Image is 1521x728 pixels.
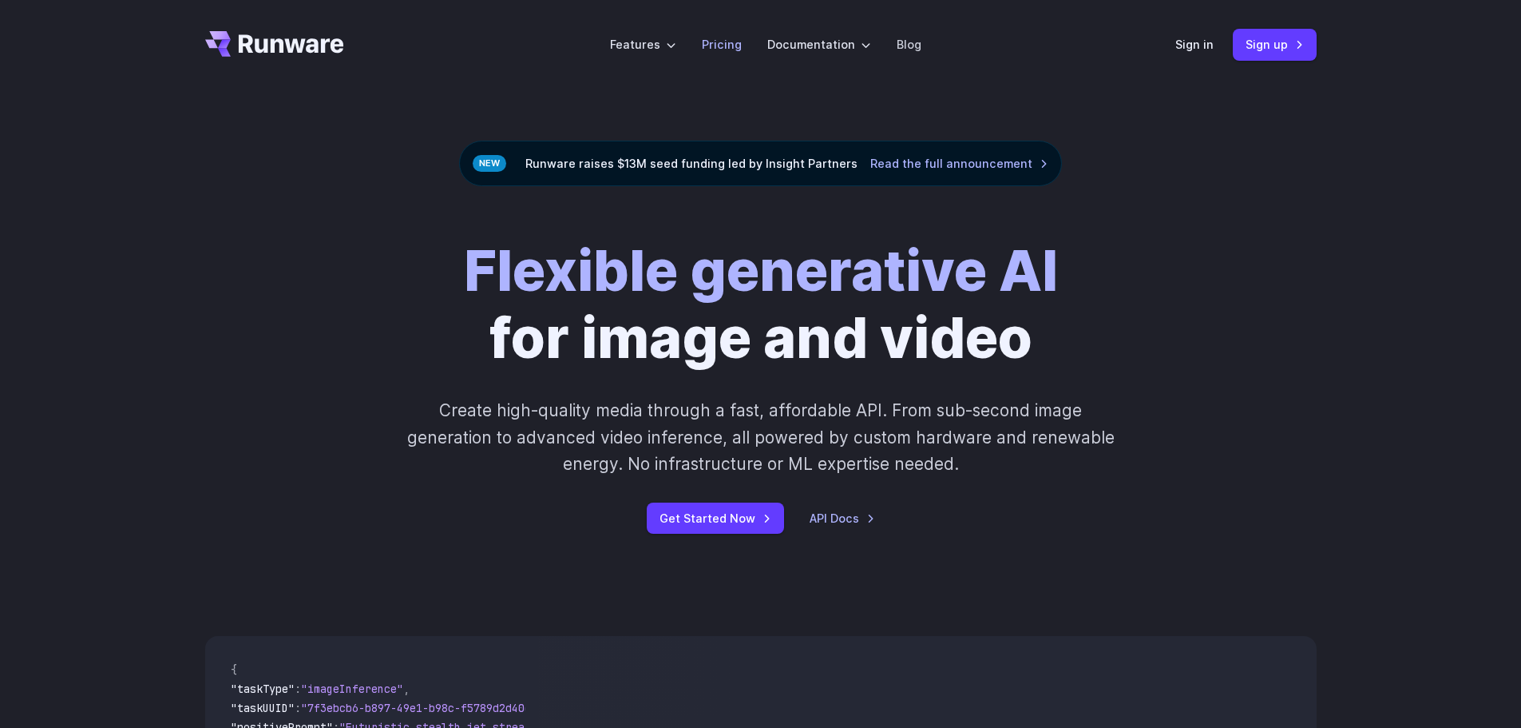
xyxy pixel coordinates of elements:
[1175,35,1214,54] a: Sign in
[295,682,301,696] span: :
[459,141,1062,186] div: Runware raises $13M seed funding led by Insight Partners
[231,701,295,715] span: "taskUUID"
[301,701,544,715] span: "7f3ebcb6-b897-49e1-b98c-f5789d2d40d7"
[231,662,237,677] span: {
[610,35,676,54] label: Features
[301,682,403,696] span: "imageInference"
[231,682,295,696] span: "taskType"
[464,237,1058,304] strong: Flexible generative AI
[897,35,921,54] a: Blog
[403,682,410,696] span: ,
[405,397,1116,477] p: Create high-quality media through a fast, affordable API. From sub-second image generation to adv...
[464,237,1058,372] h1: for image and video
[205,31,344,57] a: Go to /
[702,35,742,54] a: Pricing
[810,509,875,527] a: API Docs
[295,701,301,715] span: :
[767,35,871,54] label: Documentation
[647,503,784,534] a: Get Started Now
[870,154,1048,173] a: Read the full announcement
[1233,29,1317,60] a: Sign up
